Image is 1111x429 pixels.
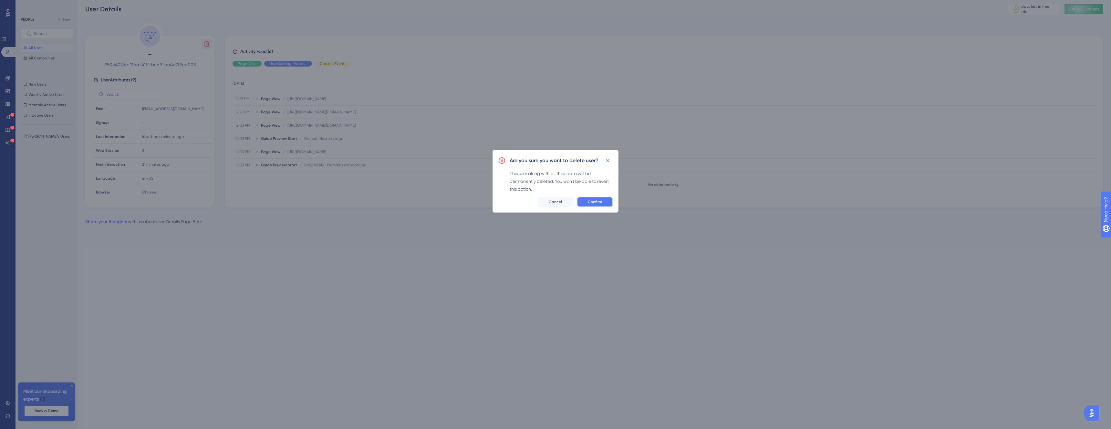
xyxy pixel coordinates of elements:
[15,2,40,9] span: Need Help?
[588,199,602,204] span: Confirm
[510,157,598,164] h2: Are you sure you want to delete user?
[549,199,562,204] span: Cancel
[1084,403,1103,423] iframe: UserGuiding AI Assistant Launcher
[510,170,613,193] div: This user along with all their data will be permanently deleted. You won’t be able to revert this...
